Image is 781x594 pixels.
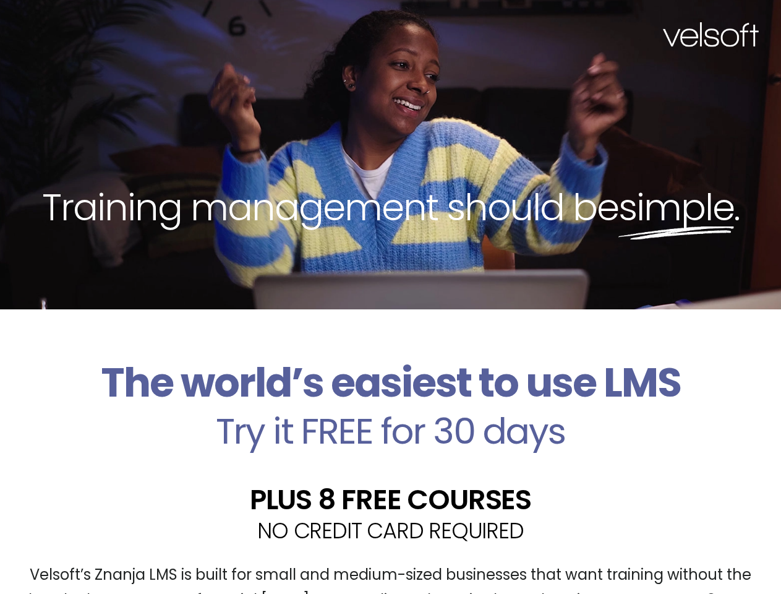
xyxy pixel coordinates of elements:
h2: The world’s easiest to use LMS [9,359,772,407]
h2: Training management should be . [22,183,759,231]
span: simple [618,181,734,233]
h2: Try it FREE for 30 days [9,413,772,449]
h2: PLUS 8 FREE COURSES [9,486,772,514]
h2: NO CREDIT CARD REQUIRED [9,520,772,541]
